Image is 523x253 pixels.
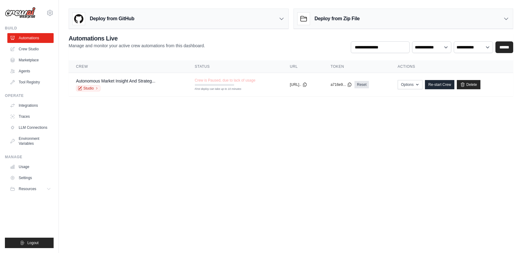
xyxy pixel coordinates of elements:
[7,173,54,183] a: Settings
[315,15,360,22] h3: Deploy from Zip File
[69,60,188,73] th: Crew
[331,82,352,87] button: a716e9...
[5,155,54,159] div: Manage
[282,60,323,73] th: URL
[90,15,134,22] h3: Deploy from GitHub
[69,43,205,49] p: Manage and monitor your active crew automations from this dashboard.
[5,7,36,19] img: Logo
[5,238,54,248] button: Logout
[323,60,390,73] th: Token
[390,60,513,73] th: Actions
[5,93,54,98] div: Operate
[7,77,54,87] a: Tool Registry
[354,81,369,88] a: Reset
[7,162,54,172] a: Usage
[195,78,256,83] span: Crew is Paused, due to lack of usage
[7,184,54,194] button: Resources
[76,79,155,83] a: Autonomous Market Insight And Strateg...
[27,240,39,245] span: Logout
[188,60,283,73] th: Status
[457,80,480,89] a: Delete
[69,34,205,43] h2: Automations Live
[398,80,423,89] button: Options
[7,66,54,76] a: Agents
[76,85,100,91] a: Studio
[7,123,54,132] a: LLM Connections
[195,87,234,91] div: First deploy can take up to 10 minutes
[7,134,54,148] a: Environment Variables
[7,112,54,121] a: Traces
[7,33,54,43] a: Automations
[7,101,54,110] a: Integrations
[7,44,54,54] a: Crew Studio
[425,80,454,89] a: Re-start Crew
[7,55,54,65] a: Marketplace
[19,186,36,191] span: Resources
[5,26,54,31] div: Build
[73,13,85,25] img: GitHub Logo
